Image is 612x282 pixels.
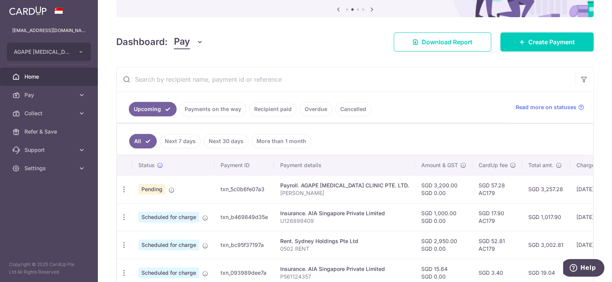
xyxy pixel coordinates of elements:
th: Payment ID [214,155,274,175]
p: [PERSON_NAME] [280,189,409,197]
span: Home [24,73,75,81]
a: Download Report [394,32,491,52]
td: SGD 57.28 AC179 [472,175,522,203]
div: Insurance. AIA Singapore Private Limited [280,209,409,217]
p: 0502 RENT [280,245,409,253]
span: AGAPE [MEDICAL_DATA] CLINIC PTE. LTD. [14,48,70,56]
span: Scheduled for charge [138,240,199,250]
button: AGAPE [MEDICAL_DATA] CLINIC PTE. LTD. [7,43,91,61]
span: Pay [24,91,75,99]
a: Read more on statuses [516,103,584,111]
a: More than 1 month [252,134,311,148]
p: P561124357 [280,273,409,280]
div: Payroll. AGAPE [MEDICAL_DATA] CLINIC PTE. LTD. [280,182,409,189]
span: Pay [174,35,190,49]
a: Overdue [300,102,332,116]
span: Total amt. [528,161,554,169]
span: Amount & GST [421,161,458,169]
iframe: Opens a widget where you can find more information [563,259,604,278]
span: Create Payment [528,37,575,47]
div: Insurance. AIA Singapore Private Limited [280,265,409,273]
a: Upcoming [129,102,177,116]
button: Pay [174,35,203,49]
td: txn_b469849d35e [214,203,274,231]
td: txn_bc95f37197a [214,231,274,259]
a: Next 7 days [160,134,201,148]
td: SGD 1,000.00 SGD 0.00 [415,203,472,231]
a: Payments on the way [180,102,246,116]
span: Scheduled for charge [138,212,199,222]
span: CardUp fee [479,161,508,169]
span: Settings [24,164,75,172]
span: Refer & Save [24,128,75,135]
td: SGD 1,017.90 [522,203,570,231]
td: SGD 3,200.00 SGD 0.00 [415,175,472,203]
p: U126899409 [280,217,409,225]
span: Status [138,161,155,169]
span: Support [24,146,75,154]
td: SGD 17.90 AC179 [472,203,522,231]
span: Pending [138,184,166,195]
a: Create Payment [500,32,594,52]
p: [EMAIL_ADDRESS][DOMAIN_NAME] [12,27,86,34]
span: Read more on statuses [516,103,576,111]
span: Collect [24,110,75,117]
input: Search by recipient name, payment id or reference [117,67,575,92]
td: SGD 52.81 AC179 [472,231,522,259]
td: txn_5c0b6fe07a3 [214,175,274,203]
td: SGD 3,257.28 [522,175,570,203]
a: Next 30 days [204,134,248,148]
a: All [129,134,157,148]
span: Download Report [422,37,472,47]
img: CardUp [9,6,47,15]
h4: Dashboard: [116,35,168,49]
div: Rent. Sydney Holdings Pte Ltd [280,237,409,245]
a: Recipient paid [249,102,297,116]
a: Cancelled [335,102,371,116]
th: Payment details [274,155,415,175]
td: SGD 2,950.00 SGD 0.00 [415,231,472,259]
span: Scheduled for charge [138,267,199,278]
span: Charge date [576,161,608,169]
td: SGD 3,002.81 [522,231,570,259]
